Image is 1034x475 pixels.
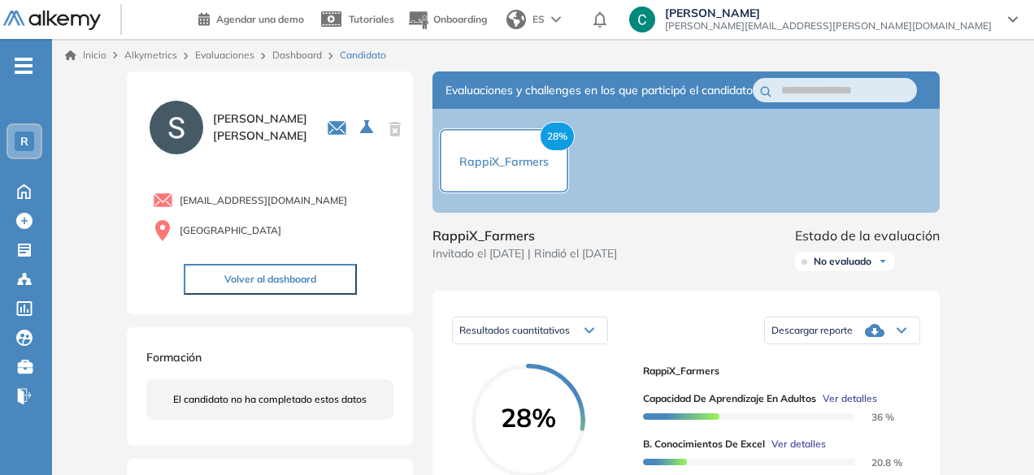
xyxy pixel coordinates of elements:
span: Descargar reporte [771,324,853,337]
button: Onboarding [407,2,487,37]
a: Inicio [65,48,106,63]
img: Logo [3,11,101,31]
img: world [506,10,526,29]
span: Invitado el [DATE] | Rindió el [DATE] [432,245,617,262]
span: B. Conocimientos de Excel [643,437,765,451]
span: El candidato no ha completado estos datos [173,392,367,407]
span: [PERSON_NAME] [PERSON_NAME] [213,110,307,145]
span: Estado de la evaluación [795,226,940,245]
button: Volver al dashboard [184,264,357,295]
span: Alkymetrics [124,49,177,61]
span: No evaluado [814,255,871,268]
span: RappiX_Farmers [643,364,907,378]
span: Tutoriales [349,13,394,25]
span: Ver detalles [771,437,826,451]
span: Resultados cuantitativos [459,324,570,336]
button: Ver detalles [765,437,826,451]
span: Formación [146,350,202,365]
img: Ícono de flecha [878,257,888,266]
button: Ver detalles [816,391,877,406]
span: Agendar una demo [216,13,304,25]
span: 36 % [852,411,894,423]
span: ES [532,12,545,27]
span: Evaluaciones y challenges en los que participó el candidato [445,82,753,99]
a: Evaluaciones [195,49,254,61]
span: RappiX_Farmers [432,226,617,245]
span: [EMAIL_ADDRESS][DOMAIN_NAME] [180,193,347,208]
img: PROFILE_MENU_LOGO_USER [146,97,206,158]
button: Seleccione la evaluación activa [354,113,383,142]
span: Candidato [340,48,386,63]
span: Capacidad de Aprendizaje en Adultos [643,391,816,406]
a: Agendar una demo [198,8,304,28]
span: Onboarding [433,13,487,25]
span: Ver detalles [823,391,877,406]
i: - [15,64,33,67]
span: [PERSON_NAME] [665,6,992,19]
span: 28% [471,404,585,430]
img: arrow [551,16,561,23]
span: R [20,135,28,148]
span: [PERSON_NAME][EMAIL_ADDRESS][PERSON_NAME][DOMAIN_NAME] [665,19,992,32]
a: Dashboard [272,49,322,61]
span: 20.8 % [852,456,902,469]
span: RappiX_Farmers [459,154,549,169]
span: 28% [540,122,575,151]
span: [GEOGRAPHIC_DATA] [180,223,281,238]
